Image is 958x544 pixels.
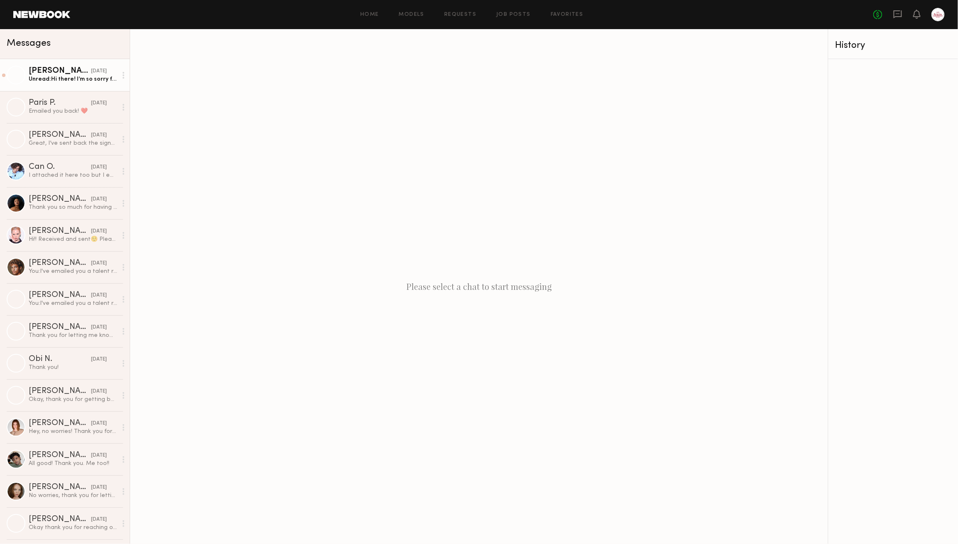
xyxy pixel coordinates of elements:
a: Models [399,12,424,17]
div: [PERSON_NAME] [29,387,91,396]
a: Home [360,12,379,17]
div: [PERSON_NAME] [29,483,91,492]
div: You: I've emailed you a talent release from the client that reflects the usage and rate- please s... [29,267,117,275]
div: [PERSON_NAME] [29,227,91,235]
a: Job Posts [496,12,531,17]
div: [DATE] [91,67,107,75]
div: No worries, thank you for letting me know. Absolutely, would love to work together in future :) [29,492,117,499]
div: [PERSON_NAME] [29,291,91,299]
div: [DATE] [91,420,107,428]
div: [DATE] [91,324,107,331]
div: Okay, thank you for getting back to me, I would love to work together on something in the future!... [29,396,117,403]
div: [DATE] [91,260,107,267]
div: [DATE] [91,131,107,139]
div: Unread: Hi there! I’m so sorry for some reasons these messages didn’t show until now? But if you ... [29,75,117,83]
div: Obi N. [29,355,91,363]
div: You: I've emailed you a talent release from the client that reflects the usage and rate- please s... [29,299,117,307]
div: Please select a chat to start messaging [130,29,828,544]
div: [DATE] [91,452,107,460]
div: [DATE] [91,163,107,171]
div: [PERSON_NAME] [29,419,91,428]
div: [DATE] [91,356,107,363]
a: Requests [444,12,476,17]
div: Okay thank you for reaching out! I’m always around :) [29,524,117,532]
div: [PERSON_NAME] [29,131,91,139]
div: [DATE] [91,516,107,524]
div: [DATE] [91,292,107,299]
div: All good! Thank you. Me too!! [29,460,117,467]
div: [PERSON_NAME] [29,259,91,267]
div: Emailed you back! ❤️ [29,107,117,115]
div: Thank you! [29,363,117,371]
div: Thank you for letting me know! Hope to work together soon [29,331,117,339]
div: I attached it here too but I emailed it also 🤘 [29,171,117,179]
div: [PERSON_NAME] [29,515,91,524]
div: Hi!! Received and sent☺️ Please, don’t hesitate reaching out for any other future projects. Eithe... [29,235,117,243]
div: [DATE] [91,484,107,492]
div: History [835,41,951,50]
div: [DATE] [91,388,107,396]
div: Hey, no worries! Thank you for letting me know! Also hope to work together someday:) [29,428,117,435]
div: Paris P. [29,99,91,107]
span: Messages [7,39,51,48]
div: [PERSON_NAME] [29,67,91,75]
a: Favorites [551,12,584,17]
div: Great, I’ve sent back the signed document. [29,139,117,147]
div: Thank you so much for having me! [29,203,117,211]
div: [DATE] [91,227,107,235]
div: [DATE] [91,99,107,107]
div: [PERSON_NAME] [29,323,91,331]
div: [PERSON_NAME] [29,451,91,460]
div: [DATE] [91,195,107,203]
div: Can O. [29,163,91,171]
div: [PERSON_NAME] [29,195,91,203]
